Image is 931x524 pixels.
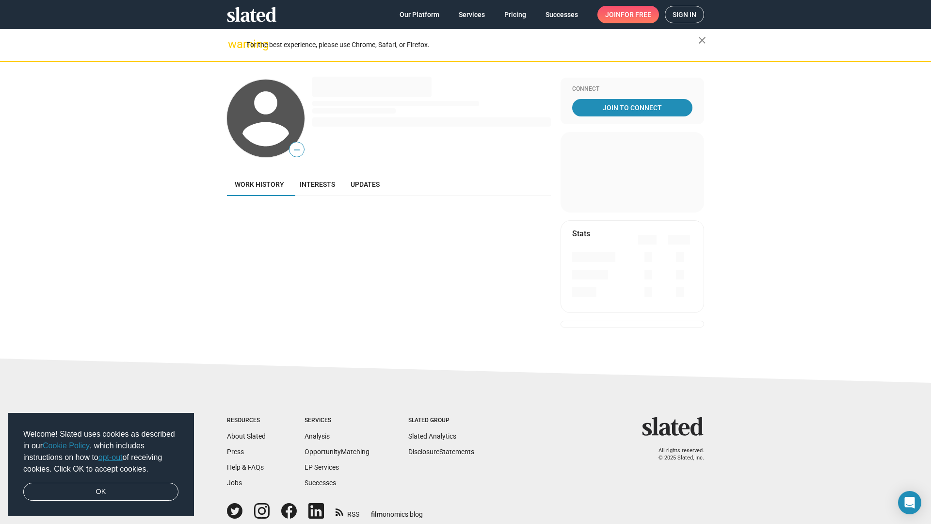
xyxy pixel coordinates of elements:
[696,34,708,46] mat-icon: close
[408,432,456,440] a: Slated Analytics
[665,6,704,23] a: Sign in
[572,85,692,93] div: Connect
[673,6,696,23] span: Sign in
[43,442,90,450] a: Cookie Policy
[227,479,242,487] a: Jobs
[227,417,266,425] div: Resources
[8,413,194,517] div: cookieconsent
[305,479,336,487] a: Successes
[504,6,526,23] span: Pricing
[538,6,586,23] a: Successes
[336,504,359,519] a: RSS
[292,173,343,196] a: Interests
[289,144,304,156] span: —
[648,447,704,461] p: All rights reserved. © 2025 Slated, Inc.
[546,6,578,23] span: Successes
[23,428,178,475] span: Welcome! Slated uses cookies as described in our , which includes instructions on how to of recei...
[621,6,651,23] span: for free
[574,99,690,116] span: Join To Connect
[246,38,698,51] div: For the best experience, please use Chrome, Safari, or Firefox.
[300,180,335,188] span: Interests
[459,6,485,23] span: Services
[235,180,284,188] span: Work history
[408,417,474,425] div: Slated Group
[408,448,474,456] a: DisclosureStatements
[392,6,447,23] a: Our Platform
[305,448,369,456] a: OpportunityMatching
[227,448,244,456] a: Press
[371,502,423,519] a: filmonomics blog
[371,510,383,518] span: film
[98,453,123,461] a: opt-out
[597,6,659,23] a: Joinfor free
[343,173,387,196] a: Updates
[228,38,240,50] mat-icon: warning
[497,6,534,23] a: Pricing
[23,483,178,501] a: dismiss cookie message
[351,180,380,188] span: Updates
[305,432,330,440] a: Analysis
[305,417,369,425] div: Services
[305,463,339,471] a: EP Services
[605,6,651,23] span: Join
[572,99,692,116] a: Join To Connect
[451,6,493,23] a: Services
[227,173,292,196] a: Work history
[400,6,439,23] span: Our Platform
[227,463,264,471] a: Help & FAQs
[572,229,590,239] mat-card-title: Stats
[227,432,266,440] a: About Slated
[898,491,921,514] div: Open Intercom Messenger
